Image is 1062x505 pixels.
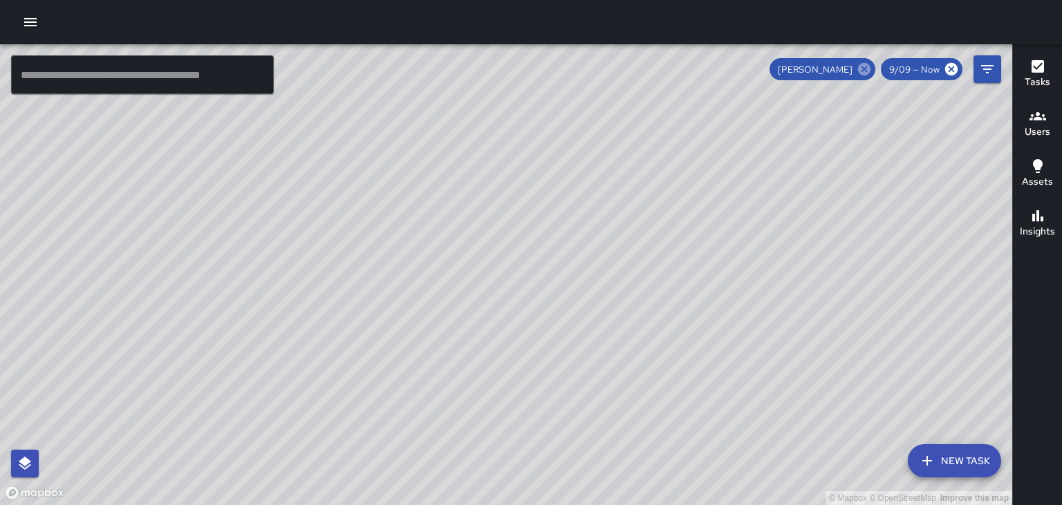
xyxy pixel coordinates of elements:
[881,58,962,80] div: 9/09 — Now
[1013,149,1062,199] button: Assets
[973,55,1001,83] button: Filters
[1013,50,1062,100] button: Tasks
[1022,174,1053,190] h6: Assets
[1013,199,1062,249] button: Insights
[908,444,1001,477] button: New Task
[770,58,875,80] div: [PERSON_NAME]
[770,64,861,75] span: [PERSON_NAME]
[1025,125,1050,140] h6: Users
[1013,100,1062,149] button: Users
[1025,75,1050,90] h6: Tasks
[1020,224,1055,239] h6: Insights
[881,64,948,75] span: 9/09 — Now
